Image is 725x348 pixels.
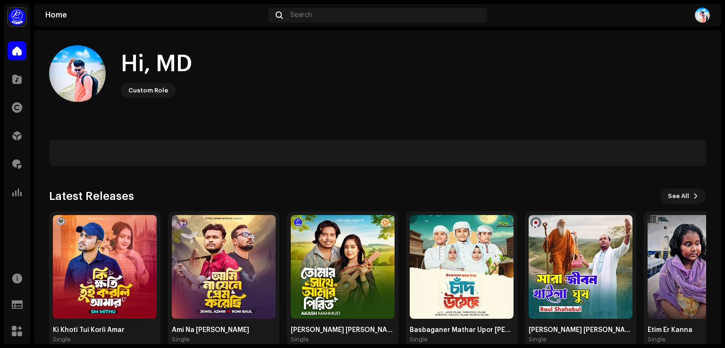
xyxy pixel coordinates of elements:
div: Ami Na [PERSON_NAME] [172,326,276,334]
div: Home [45,11,264,19]
img: 773db7e5-14f4-4c98-82e2-f18f35b75c89 [172,215,276,319]
div: Hi, MD [121,49,192,79]
img: 5bed2042-fb1b-4112-9237-eb88883d84d6 [529,215,632,319]
img: 9a2c2326-f58f-4251-a9cc-c1489b972948 [291,215,395,319]
img: e3beb259-b458-44ea-8989-03348e25a1e1 [49,45,106,102]
div: Basbaganer Mathar Upor [PERSON_NAME] Oi [410,326,514,334]
div: Single [529,336,547,343]
div: Single [172,336,190,343]
img: 5420ad5a-5011-4cc9-a1ab-9c995c07cc7f [410,215,514,319]
h3: Latest Releases [49,189,134,204]
div: [PERSON_NAME] [PERSON_NAME] [529,326,632,334]
div: Single [648,336,666,343]
button: See All [660,189,706,204]
div: Single [291,336,309,343]
div: Single [53,336,71,343]
img: a1dd4b00-069a-4dd5-89ed-38fbdf7e908f [8,8,26,26]
span: Search [290,11,312,19]
div: [PERSON_NAME] [PERSON_NAME] Pirit [291,326,395,334]
div: Single [410,336,428,343]
div: Custom Role [128,85,168,96]
div: Ki Khoti Tui Korli Amar [53,326,157,334]
span: See All [668,187,689,206]
img: f93061d3-556d-466f-a547-92257803c94b [53,215,157,319]
img: e3beb259-b458-44ea-8989-03348e25a1e1 [695,8,710,23]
